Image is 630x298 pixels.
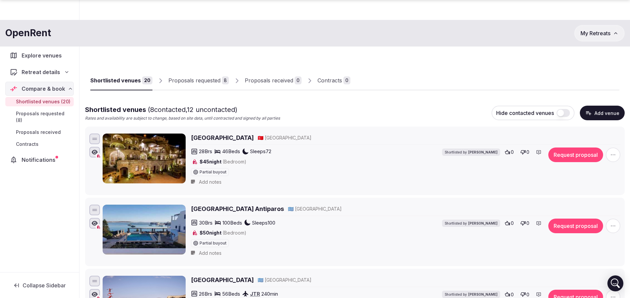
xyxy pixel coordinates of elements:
[518,148,531,157] button: 0
[503,219,516,228] button: 0
[245,71,302,90] a: Proposals received0
[90,76,141,84] div: Shortlisted venues
[258,277,263,283] button: 🇬🇷
[168,76,221,84] div: Proposals requested
[581,30,610,37] span: My Retreats
[5,128,74,137] a: Proposals received
[317,71,350,90] a: Contracts0
[265,277,312,283] span: [GEOGRAPHIC_DATA]
[343,76,350,84] div: 0
[199,290,212,297] span: 26 Brs
[23,282,66,289] span: Collapse Sidebar
[168,71,229,90] a: Proposals requested8
[199,219,213,226] span: 30 Brs
[511,220,514,227] span: 0
[85,116,280,121] p: Rates and availability are subject to change, based on site data, until contracted and signed by ...
[191,276,254,284] a: [GEOGRAPHIC_DATA]
[223,219,242,226] span: 100 Beds
[468,221,497,226] span: [PERSON_NAME]
[468,292,497,297] span: [PERSON_NAME]
[5,97,74,106] a: Shortlisted venues (20)
[288,206,294,212] span: 🇬🇷
[16,98,70,105] span: Shortlisted venues (20)
[548,148,603,162] button: Request proposal
[5,278,74,293] button: Collapse Sidebar
[607,275,623,291] div: Open Intercom Messenger
[526,220,529,227] span: 0
[5,153,74,167] a: Notifications
[222,290,240,297] span: 56 Beds
[258,135,263,141] button: 🇹🇷
[5,109,74,125] a: Proposals requested (8)
[442,149,500,156] div: Shortlisted by
[22,85,65,93] span: Compare & book
[22,68,60,76] span: Retreat details
[200,241,226,245] span: Partial buyout
[265,135,312,141] span: [GEOGRAPHIC_DATA]
[191,134,254,142] a: [GEOGRAPHIC_DATA]
[526,149,529,155] span: 0
[252,219,275,226] span: Sleeps 100
[518,219,531,228] button: 0
[148,106,237,114] span: ( 8 contacted, 12 uncontacted)
[90,71,152,90] a: Shortlisted venues20
[22,51,64,59] span: Explore venues
[295,206,342,212] span: [GEOGRAPHIC_DATA]
[223,230,246,236] span: (Bedroom)
[258,277,263,283] span: 🇬🇷
[503,148,516,157] button: 0
[250,291,260,297] a: JTR
[103,134,186,183] img: Hera Cave Suites, Cappadocia
[511,149,514,155] span: 0
[22,156,58,164] span: Notifications
[200,170,226,174] span: Partial buyout
[574,25,625,42] button: My Retreats
[245,76,293,84] div: Proposals received
[199,179,222,185] span: Add notes
[496,110,554,116] span: Hide contacted venues
[468,150,497,154] span: [PERSON_NAME]
[223,159,246,164] span: (Bedroom)
[16,129,61,136] span: Proposals received
[85,106,237,114] span: Shortlisted venues
[16,110,71,124] span: Proposals requested (8)
[200,230,246,236] span: $50 night
[511,291,514,298] span: 0
[295,76,302,84] div: 0
[5,49,74,62] a: Explore venues
[250,148,271,155] span: Sleeps 72
[16,141,39,148] span: Contracts
[199,148,212,155] span: 28 Brs
[526,291,529,298] span: 0
[199,250,222,256] span: Add notes
[191,205,284,213] a: [GEOGRAPHIC_DATA] Antiparos
[288,206,294,212] button: 🇬🇷
[5,27,51,40] h1: OpenRent
[200,158,246,165] span: $45 night
[261,290,278,297] span: 240 min
[442,291,500,298] div: Shortlisted by
[222,148,240,155] span: 46 Beds
[442,220,500,227] div: Shortlisted by
[258,135,263,141] span: 🇹🇷
[5,140,74,149] a: Contracts
[103,205,186,254] img: Kouros Village Antiparos
[580,106,625,120] button: Add venue
[222,76,229,84] div: 8
[317,76,342,84] div: Contracts
[548,219,603,233] button: Request proposal
[142,76,152,84] div: 20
